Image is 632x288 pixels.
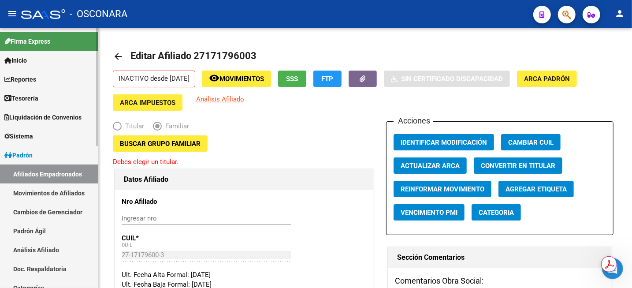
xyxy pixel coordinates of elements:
[113,51,123,62] mat-icon: arrow_back
[322,75,334,83] span: FTP
[479,209,514,217] span: Categoria
[278,71,306,87] button: SSS
[162,121,189,131] span: Familiar
[401,138,487,146] span: Identificar Modificación
[113,94,182,111] button: ARCA Impuestos
[394,157,467,174] button: Actualizar ARCA
[209,73,219,83] mat-icon: remove_red_eye
[506,185,567,193] span: Agregar Etiqueta
[4,94,38,103] span: Tesorería
[4,112,82,122] span: Liquidación de Convenios
[394,181,491,197] button: Reinformar Movimiento
[70,4,127,24] span: - OSCONARA
[508,138,554,146] span: Cambiar CUIL
[4,37,50,46] span: Firma Express
[122,197,195,206] p: Nro Afiliado
[401,75,503,83] span: Sin Certificado Discapacidad
[4,75,36,84] span: Reportes
[4,56,27,65] span: Inicio
[394,115,433,127] h3: Acciones
[394,134,494,150] button: Identificar Modificación
[122,233,195,243] p: CUIL
[397,251,602,265] h1: Sección Comentarios
[120,140,201,148] span: Buscar Grupo Familiar
[498,181,574,197] button: Agregar Etiqueta
[219,75,264,83] span: Movimientos
[501,134,561,150] button: Cambiar CUIL
[401,185,484,193] span: Reinformar Movimiento
[4,131,33,141] span: Sistema
[401,209,457,217] span: Vencimiento PMI
[384,71,510,87] button: Sin Certificado Discapacidad
[474,157,562,174] button: Convertir en Titular
[395,275,605,287] h3: Comentarios Obra Social:
[524,75,570,83] span: ARCA Padrón
[113,71,195,87] p: INACTIVO desde [DATE]
[196,95,244,103] span: Análisis Afiliado
[614,8,625,19] mat-icon: person
[4,150,33,160] span: Padrón
[202,71,271,87] button: Movimientos
[313,71,342,87] button: FTP
[517,71,577,87] button: ARCA Padrón
[122,270,367,280] div: Ult. Fecha Alta Formal: [DATE]
[113,135,208,152] button: Buscar Grupo Familiar
[124,172,364,187] h1: Datos Afiliado
[394,204,465,221] button: Vencimiento PMI
[401,162,460,170] span: Actualizar ARCA
[113,157,208,167] p: Debes elegir un titular.
[481,162,555,170] span: Convertir en Titular
[472,204,521,221] button: Categoria
[122,121,144,131] span: Titular
[7,8,18,19] mat-icon: menu
[286,75,298,83] span: SSS
[113,124,198,132] mat-radio-group: Elija una opción
[120,99,175,107] span: ARCA Impuestos
[130,50,257,61] span: Editar Afiliado 27171796003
